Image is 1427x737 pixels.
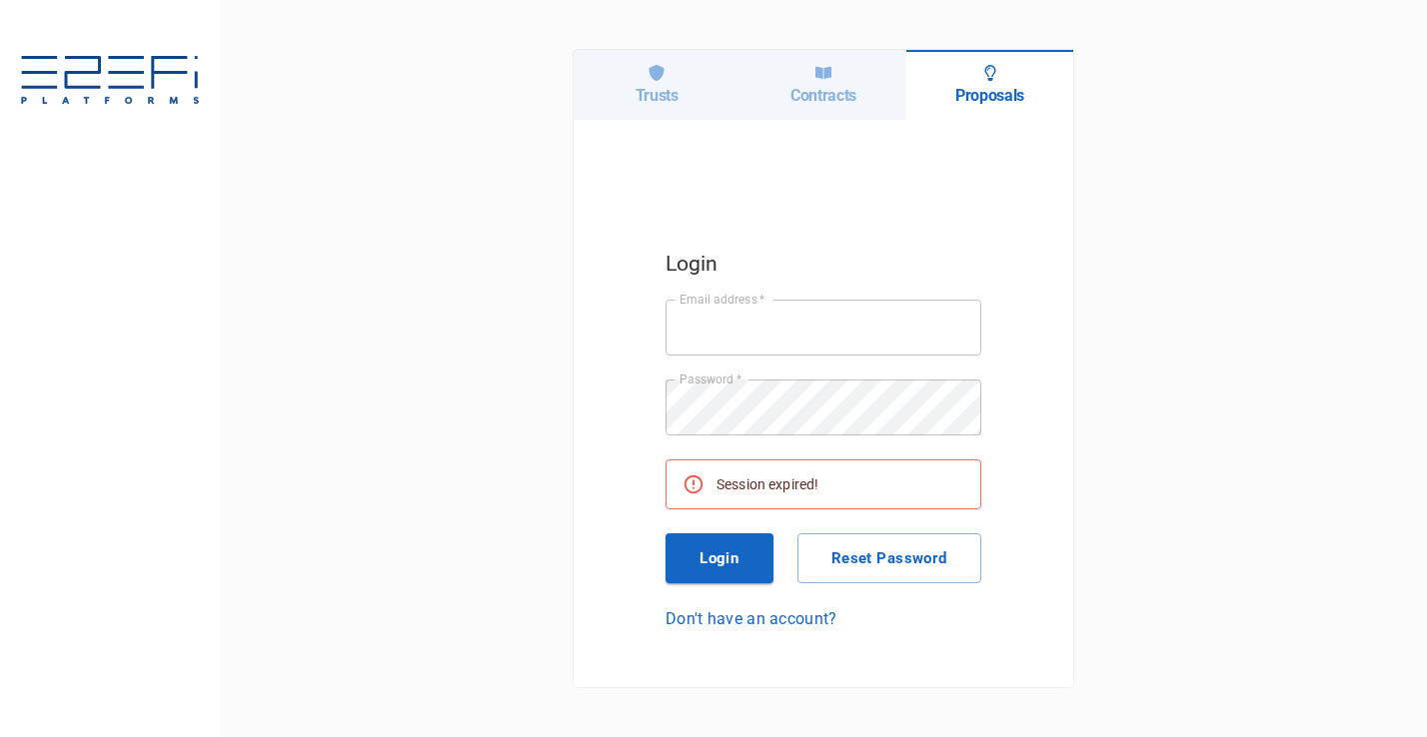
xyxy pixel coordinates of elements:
[680,291,765,308] label: Email address
[666,607,981,630] a: Don't have an account?
[955,86,1024,105] h6: Proposals
[797,533,981,583] button: Reset Password
[666,247,981,281] h5: Login
[20,56,200,108] img: E2EFiPLATFORMS-7f06cbf9.svg
[666,533,773,583] button: Login
[680,370,741,387] label: Password
[790,86,856,105] h6: Contracts
[716,466,818,502] div: Session expired!
[636,86,679,105] h6: Trusts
